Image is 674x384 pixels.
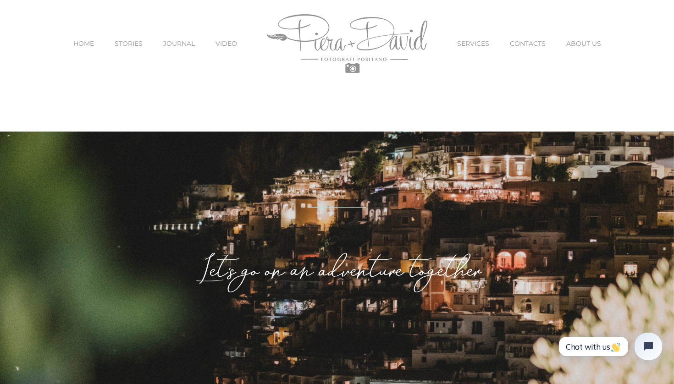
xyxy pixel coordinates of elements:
em: Let's go on an adventure together [195,259,479,289]
span: JOURNAL [163,40,195,47]
a: SERVICES [457,24,489,63]
span: HOME [73,40,94,47]
a: CONTACTS [510,24,546,63]
button: Revoke Icon [11,350,34,373]
a: ABOUT US [566,24,601,63]
span: SERVICES [457,40,489,47]
a: STORIES [115,24,143,63]
span: STORIES [115,40,143,47]
a: HOME [73,24,94,63]
iframe: Tidio Chat [545,320,674,384]
span: CONTACTS [510,40,546,47]
span: VIDEO [215,40,237,47]
img: Piera Plus David Photography Positano Logo [267,14,427,73]
a: VIDEO [215,24,237,63]
span: ABOUT US [566,40,601,47]
a: JOURNAL [163,24,195,63]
